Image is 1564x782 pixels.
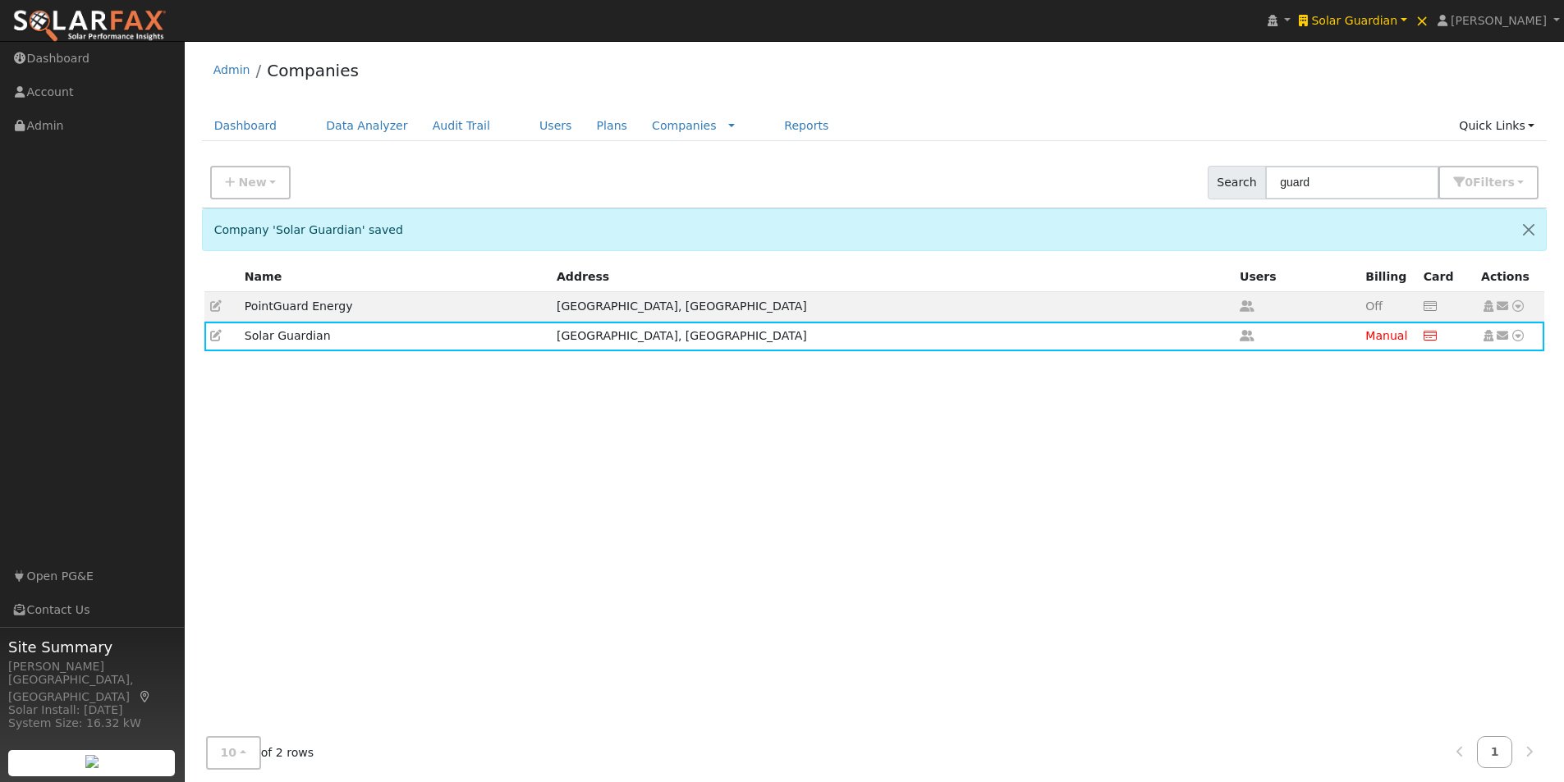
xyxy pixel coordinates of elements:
[551,322,1234,351] td: [GEOGRAPHIC_DATA], [GEOGRAPHIC_DATA]
[1360,291,1417,321] td: No rates defined
[1447,111,1547,141] a: Quick Links
[8,715,176,732] div: System Size: 16.32 kW
[213,63,250,76] a: Admin
[1418,291,1475,321] td: No credit card on file
[1265,166,1439,199] input: Search
[1360,322,1417,351] td: No rates defined
[12,9,167,43] img: SolarFax
[8,671,176,706] div: [GEOGRAPHIC_DATA], [GEOGRAPHIC_DATA]
[420,111,502,141] a: Audit Trail
[1481,329,1496,342] a: Set as Global Company
[1365,268,1411,286] div: Billing
[8,702,176,719] div: Solar Install: [DATE]
[221,746,237,759] span: 10
[85,755,99,768] img: retrieve
[202,111,290,141] a: Dashboard
[652,119,717,132] a: Companies
[1481,300,1496,313] a: Set as Global Company
[1424,268,1470,286] div: Credit card on file
[214,223,403,236] span: Company 'Solar Guardian' saved
[206,736,261,770] button: 10
[772,111,841,141] a: Reports
[210,329,222,342] a: Edit Company (629)
[1451,14,1547,27] span: [PERSON_NAME]
[1240,268,1354,286] div: Users
[210,300,222,313] a: Edit Company (347)
[1240,329,1254,342] a: Get user count
[1496,327,1511,345] a: Other actions
[239,322,551,351] td: Solar Guardian
[1511,298,1525,315] a: Other actions
[138,690,153,703] a: Map
[314,111,420,141] a: Data Analyzer
[1311,14,1397,27] span: Solar Guardian
[1511,327,1525,345] a: Other actions
[585,111,640,141] a: Plans
[245,268,545,286] div: Name
[1473,176,1515,189] span: Filter
[239,291,551,321] td: PointGuard Energy
[551,291,1234,321] td: [GEOGRAPHIC_DATA], [GEOGRAPHIC_DATA]
[1511,209,1546,249] button: Close
[1418,322,1475,351] td: No credit card on file
[238,176,266,189] span: New
[267,61,359,80] a: Companies
[1240,300,1254,313] a: Get user count
[206,736,314,770] div: of 2 rows
[1208,166,1266,199] span: Search
[527,111,585,141] a: Users
[8,658,176,675] div: [PERSON_NAME]
[557,268,1228,286] div: Address
[1481,268,1539,286] div: Actions
[1507,176,1514,189] span: s
[1477,736,1513,768] a: 1
[8,636,176,658] span: Site Summary
[1415,11,1429,30] span: ×
[1438,166,1539,199] button: 0Filters
[210,166,291,199] button: New
[1496,298,1511,315] a: Other actions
